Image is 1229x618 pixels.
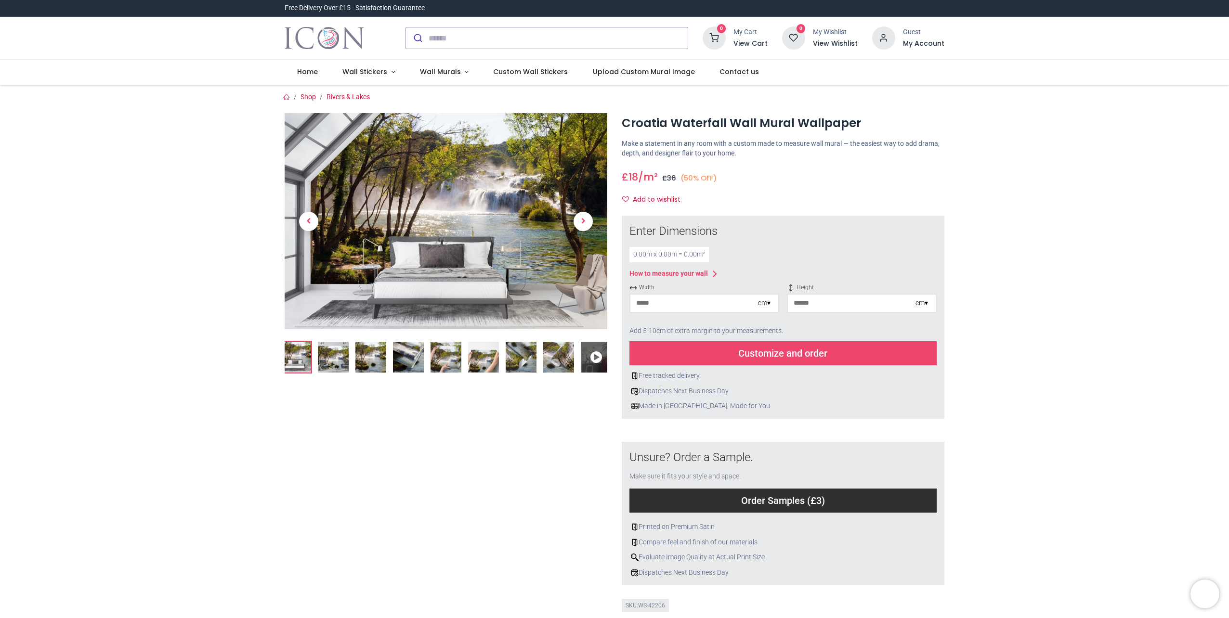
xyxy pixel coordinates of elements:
[431,342,461,373] img: Extra product image
[787,283,937,292] span: Height
[342,67,387,77] span: Wall Stickers
[629,269,708,279] div: How to measure your wall
[543,342,574,373] img: Extra product image
[559,145,607,296] a: Next
[622,170,638,184] span: £
[915,298,928,308] div: cm ▾
[622,115,944,131] h1: Croatia Waterfall Wall Mural Wallpaper
[758,298,771,308] div: cm ▾
[301,93,316,101] a: Shop
[903,27,944,37] div: Guest
[629,223,937,240] div: Enter Dimensions
[285,25,364,51] img: Icon Wall Stickers
[629,247,709,262] div: 0.00 m x 0.00 m = 0.00 m²
[574,212,593,231] span: Next
[797,24,806,33] sup: 0
[733,39,768,49] a: View Cart
[629,472,937,481] div: Make sure it fits your style and space.
[493,67,568,77] span: Custom Wall Stickers
[406,27,429,49] button: Submit
[629,371,937,381] div: Free tracked delivery
[468,342,499,373] img: Extra product image
[742,3,944,13] iframe: Customer reviews powered by Trustpilot
[629,283,779,292] span: Width
[285,25,364,51] a: Logo of Icon Wall Stickers
[622,196,629,203] i: Add to wishlist
[662,173,676,183] span: £
[629,401,937,411] div: Made in [GEOGRAPHIC_DATA], Made for You
[631,402,639,410] img: uk
[285,113,607,329] img: Croatia Waterfall Wall Mural Wallpaper
[667,173,676,183] span: 36
[622,139,944,158] p: Make a statement in any room with a custom made to measure wall mural — the easiest way to add dr...
[506,342,536,373] img: Extra product image
[629,568,937,578] div: Dispatches Next Business Day
[318,342,349,373] img: WS-42206-02
[629,489,937,513] div: Order Samples (£3)
[622,599,669,613] div: SKU: WS-42206
[285,3,425,13] div: Free Delivery Over £15 - Satisfaction Guarantee
[629,538,937,547] div: Compare feel and finish of our materials
[622,192,689,208] button: Add to wishlistAdd to wishlist
[355,342,386,373] img: WS-42206-03
[629,522,937,532] div: Printed on Premium Satin
[420,67,461,77] span: Wall Murals
[733,27,768,37] div: My Cart
[1190,579,1219,608] iframe: Brevo live chat
[330,60,407,85] a: Wall Stickers
[629,450,937,466] div: Unsure? Order a Sample.
[299,212,318,231] span: Previous
[327,93,370,101] a: Rivers & Lakes
[717,24,726,33] sup: 0
[680,173,717,183] small: (50% OFF)
[629,321,937,342] div: Add 5-10cm of extra margin to your measurements.
[629,341,937,365] div: Customize and order
[813,39,858,49] a: View Wishlist
[903,39,944,49] a: My Account
[638,170,658,184] span: /m²
[593,67,695,77] span: Upload Custom Mural Image
[285,145,333,296] a: Previous
[629,386,937,396] div: Dispatches Next Business Day
[297,67,318,77] span: Home
[719,67,759,77] span: Contact us
[393,342,424,373] img: Extra product image
[628,170,638,184] span: 18
[703,34,726,41] a: 0
[407,60,481,85] a: Wall Murals
[280,342,311,373] img: Croatia Waterfall Wall Mural Wallpaper
[629,553,937,562] div: Evaluate Image Quality at Actual Print Size
[782,34,805,41] a: 0
[813,27,858,37] div: My Wishlist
